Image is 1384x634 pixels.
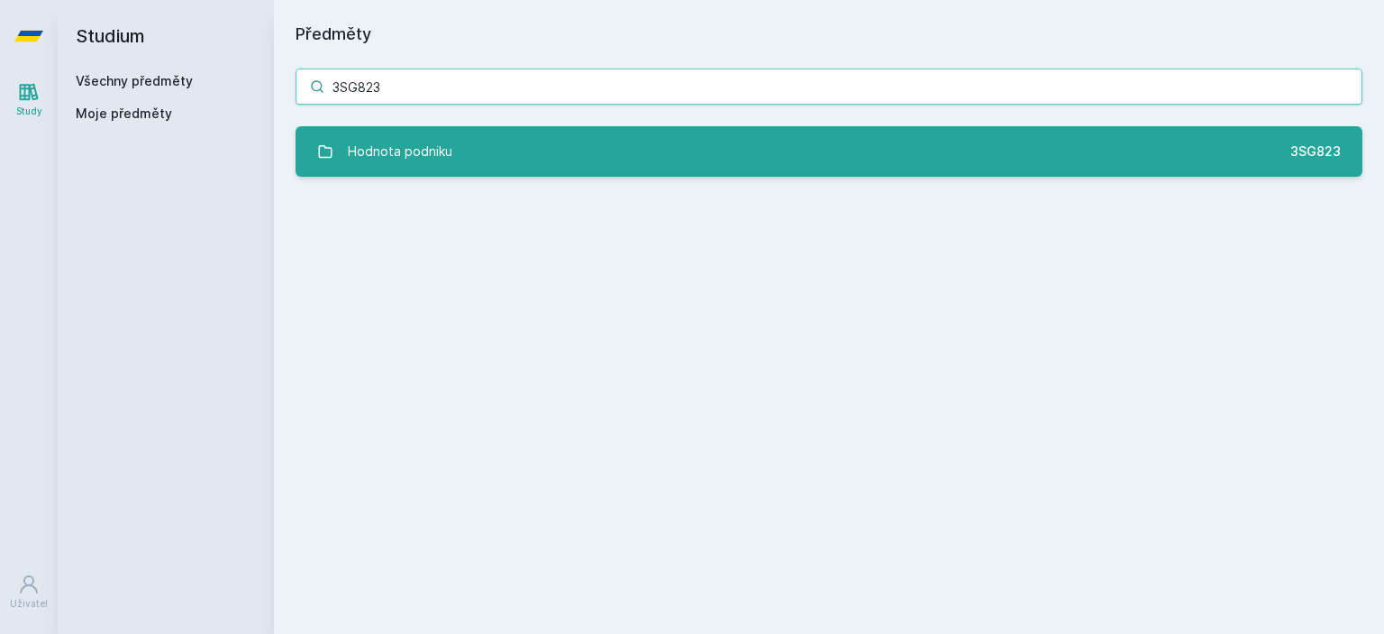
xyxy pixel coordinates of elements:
[348,133,452,170] div: Hodnota podniku
[4,565,54,620] a: Uživatel
[296,22,1362,47] h1: Předměty
[4,72,54,127] a: Study
[76,73,193,88] a: Všechny předměty
[76,105,172,123] span: Moje předměty
[296,69,1362,105] input: Název nebo ident předmětu…
[296,126,1362,177] a: Hodnota podniku 3SG823
[10,597,48,611] div: Uživatel
[1290,142,1341,161] div: 3SG823
[16,105,42,118] div: Study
